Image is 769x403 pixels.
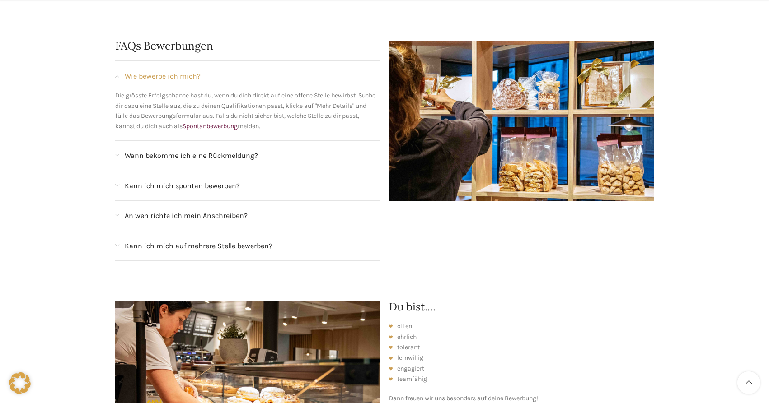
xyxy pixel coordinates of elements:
span: teamfähig [397,374,427,384]
span: tolerant [397,343,420,352]
a: Scroll to top button [737,371,760,394]
span: Wie bewerbe ich mich? [125,70,201,82]
span: Kann ich mich spontan bewerben? [125,180,240,192]
h2: Du bist.... [389,301,654,312]
span: An wen richte ich mein Anschreiben? [125,210,248,222]
span: offen [397,321,412,331]
span: ehrlich [397,332,417,342]
span: Wann bekomme ich eine Rückmeldung? [125,150,258,162]
a: Spontanbewerbung [183,122,238,130]
p: Die grösste Erfolgschance hast du, wenn du dich direkt auf eine offene Stelle bewirbst. Suche dir... [115,91,380,131]
span: engagiert [397,364,424,374]
span: lernwillig [397,353,423,363]
h2: FAQs Bewerbungen [115,41,380,51]
span: Kann ich mich auf mehrere Stelle bewerben? [125,240,272,252]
